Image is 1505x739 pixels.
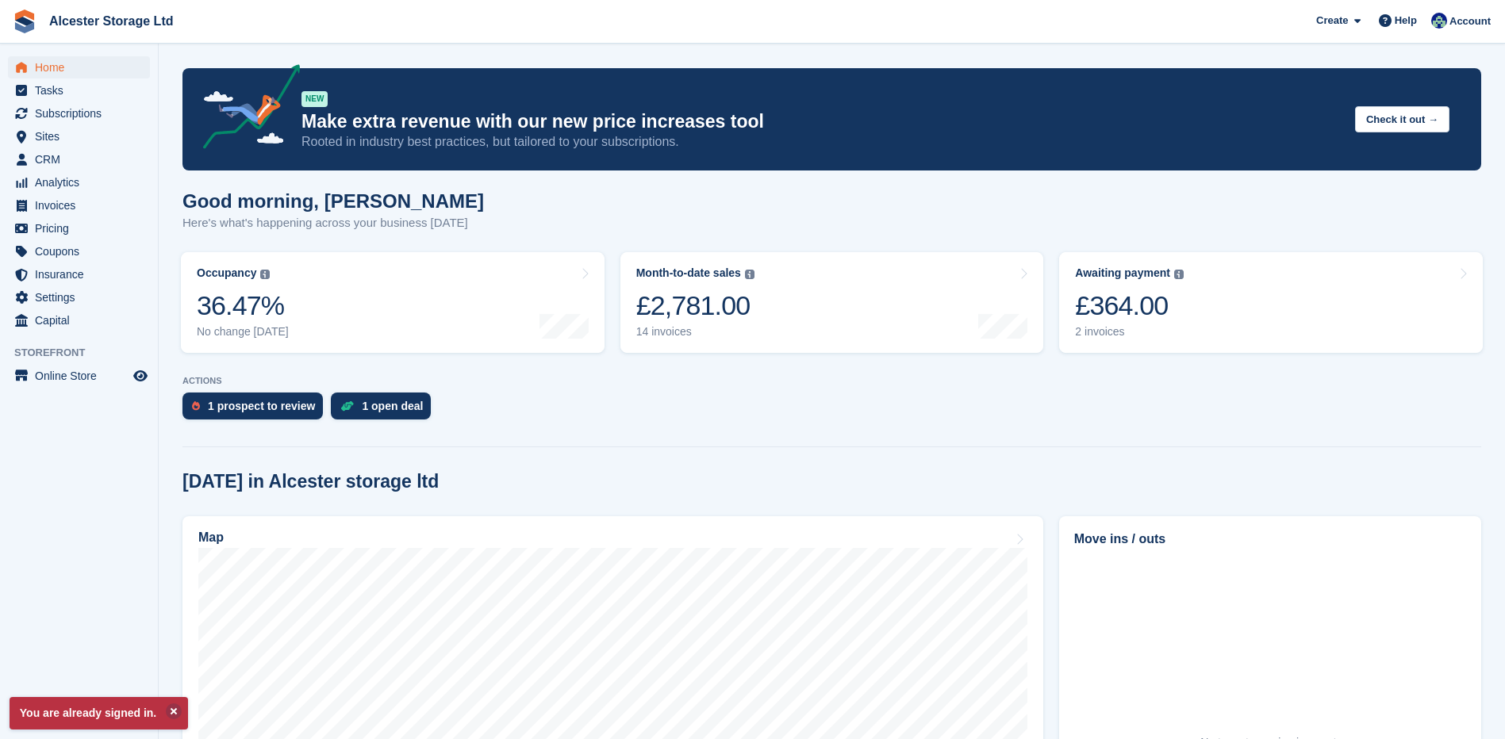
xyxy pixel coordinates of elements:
a: Occupancy 36.47% No change [DATE] [181,252,605,353]
span: Help [1395,13,1417,29]
span: Capital [35,309,130,331]
a: menu [8,217,150,239]
a: menu [8,240,150,262]
span: Settings [35,286,130,308]
a: menu [8,194,150,216]
div: £364.00 [1075,289,1184,322]
img: icon-info-grey-7440780725fd019a000dd9b08b2336e03edf1995a4989e88bcd33f0948082b44.svg [745,270,754,279]
span: Home [35,56,130,78]
div: NEW [301,91,328,107]
p: Make extra revenue with our new price increases tool [301,110,1342,133]
img: icon-info-grey-7440780725fd019a000dd9b08b2336e03edf1995a4989e88bcd33f0948082b44.svg [1174,270,1184,279]
a: Month-to-date sales £2,781.00 14 invoices [620,252,1044,353]
p: Here's what's happening across your business [DATE] [182,214,484,232]
p: You are already signed in. [10,697,188,729]
div: 1 open deal [362,400,423,412]
a: menu [8,148,150,170]
span: Coupons [35,240,130,262]
span: Subscriptions [35,102,130,124]
span: Insurance [35,263,130,285]
span: Sites [35,125,130,147]
img: price-adjustments-announcement-icon-8257ccfd72463d97f412b2fc003d46551f7dbcb40ab6d574587a9cd5c0d94... [190,64,301,155]
img: Marcus Drust [1431,13,1447,29]
span: Invoices [35,194,130,216]
a: 1 prospect to review [182,392,331,427]
span: Account [1449,13,1491,29]
div: 1 prospect to review [208,400,315,412]
h2: Move ins / outs [1074,530,1466,549]
a: menu [8,365,150,387]
span: Pricing [35,217,130,239]
a: Alcester Storage Ltd [43,8,179,34]
a: 1 open deal [331,392,439,427]
p: ACTIONS [182,376,1481,386]
img: icon-info-grey-7440780725fd019a000dd9b08b2336e03edf1995a4989e88bcd33f0948082b44.svg [260,270,270,279]
h2: [DATE] in Alcester storage ltd [182,471,439,492]
div: Awaiting payment [1075,266,1170,280]
img: stora-icon-8386f47178a22dfd0bd8f6a31ec36ba5ce8667c1dd55bd0f319d3a0aa187defe.svg [13,10,36,33]
div: Month-to-date sales [636,266,741,280]
span: Create [1316,13,1348,29]
a: menu [8,56,150,78]
button: Check it out → [1355,106,1449,132]
span: CRM [35,148,130,170]
div: 2 invoices [1075,325,1184,339]
a: menu [8,171,150,193]
a: menu [8,125,150,147]
p: Rooted in industry best practices, but tailored to your subscriptions. [301,133,1342,151]
div: No change [DATE] [197,325,289,339]
div: 14 invoices [636,325,754,339]
h1: Good morning, [PERSON_NAME] [182,190,484,212]
a: menu [8,102,150,124]
a: menu [8,286,150,308]
img: prospect-51fa495bee0391a8d652442698ab0144808aea92771e9ea1ae160a38d050c398.svg [192,401,200,411]
span: Storefront [14,345,158,361]
a: menu [8,309,150,331]
a: menu [8,79,150,101]
span: Analytics [35,171,130,193]
div: Occupancy [197,266,256,280]
div: £2,781.00 [636,289,754,322]
a: Preview store [131,366,150,385]
a: menu [8,263,150,285]
span: Tasks [35,79,130,101]
img: deal-1b604bf984904fb50ccaf53a9ad4b4a5d6e5aea283cecdc64d6e3604feb123c2.svg [340,400,354,412]
h2: Map [198,530,224,545]
a: Awaiting payment £364.00 2 invoices [1059,252,1483,353]
div: 36.47% [197,289,289,322]
span: Online Store [35,365,130,387]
